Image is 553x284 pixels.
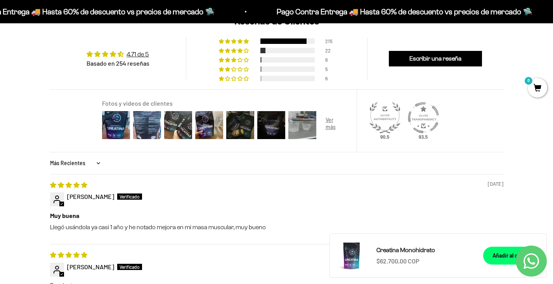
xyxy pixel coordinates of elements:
a: 4.71 de 5 [127,51,149,57]
button: Añadir al carrito [483,247,540,265]
mark: 0 [524,76,533,85]
div: 2% (5) reviews with 2 star rating [219,66,250,72]
img: User picture [132,110,163,141]
a: Creatina Monohidrato [376,245,474,255]
div: Average rating is 4.71 stars [87,50,149,59]
span: 5 star review [50,181,87,188]
a: Judge.me Silver Authentic Shop medal 90.5 [369,102,400,133]
div: 93.5 [417,134,430,140]
span: 5 star review [50,251,87,258]
a: 0 [528,84,547,93]
a: Escribir una reseña [389,51,482,66]
div: 22 [325,48,335,53]
a: Judge.me Silver Transparent Shop medal 93.5 [408,102,439,133]
sale-price: $62.700,00 COP [376,256,419,266]
p: Llegó usándola ya casi 1 año y he notado mejora en mi masa muscular, muy bueno [50,223,503,232]
img: User picture [287,110,318,141]
div: Silver Authentic Shop. At least 90% of published reviews are verified reviews [369,102,400,135]
div: 215 [325,38,335,44]
img: User picture [225,110,256,141]
span: [PERSON_NAME] [67,193,114,200]
img: User picture [194,110,225,141]
div: Añadir al carrito [492,251,531,260]
div: Silver Transparent Shop. Published at least 90% of verified reviews received in total [408,102,439,135]
img: User picture [101,110,132,141]
span: [PERSON_NAME] [67,263,114,270]
div: 6 [325,76,335,81]
div: 85% (215) reviews with 5 star rating [219,38,250,44]
b: Muy buena [50,211,503,220]
img: Judge.me Silver Transparent Shop medal [408,102,439,133]
div: 2% (6) reviews with 1 star rating [219,76,250,81]
p: Pago Contra Entrega 🚚 Hasta 60% de descuento vs precios de mercado 🛸 [272,5,528,18]
div: 6 [325,57,335,63]
div: Basado en 254 reseñas [87,59,149,68]
img: User picture [256,110,287,141]
span: [DATE] [488,181,503,188]
img: Judge.me Silver Authentic Shop medal [369,102,400,133]
div: 9% (22) reviews with 4 star rating [219,48,250,53]
img: Creatina Monohidrato [336,240,367,271]
div: 5 [325,66,335,72]
img: User picture [163,110,194,141]
div: 90.5 [379,134,391,140]
img: User picture [318,110,349,141]
div: 2% (6) reviews with 3 star rating [219,57,250,63]
select: Sort dropdown [50,155,102,171]
div: Fotos y videos de clientes [102,99,347,108]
